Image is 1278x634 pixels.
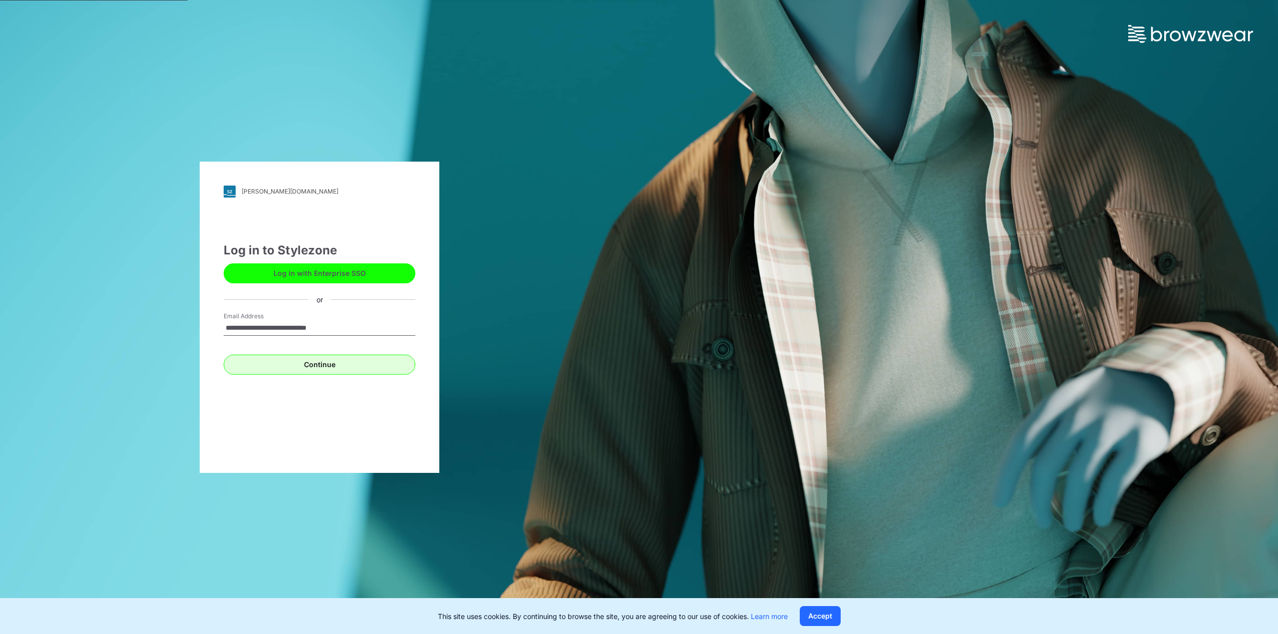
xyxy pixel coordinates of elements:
[751,612,788,621] a: Learn more
[224,263,415,283] button: Log in with Enterprise SSO
[1128,25,1253,43] img: browzwear-logo.73288ffb.svg
[224,355,415,375] button: Continue
[224,186,236,198] img: svg+xml;base64,PHN2ZyB3aWR0aD0iMjgiIGhlaWdodD0iMjgiIHZpZXdCb3g9IjAgMCAyOCAyOCIgZmlsbD0ibm9uZSIgeG...
[242,188,338,195] div: [PERSON_NAME][DOMAIN_NAME]
[224,186,415,198] a: [PERSON_NAME][DOMAIN_NAME]
[224,241,415,259] div: Log in to Stylezone
[800,606,841,626] button: Accept
[309,294,331,305] div: or
[438,611,788,622] p: This site uses cookies. By continuing to browse the site, you are agreeing to our use of cookies.
[224,312,294,321] label: Email Address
